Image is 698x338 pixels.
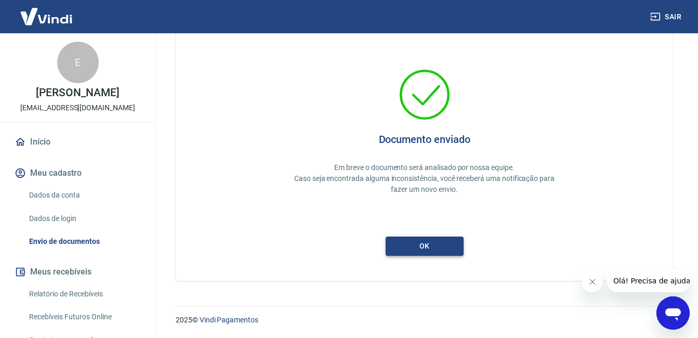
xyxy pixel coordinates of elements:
[25,231,143,252] a: Envio de documentos
[288,162,561,173] p: Em breve o documento será analisado por nossa equipe.
[25,208,143,229] a: Dados de login
[200,316,258,324] a: Vindi Pagamentos
[12,162,143,185] button: Meu cadastro
[386,237,464,256] button: ok
[288,173,561,195] p: Caso seja encontrada alguma inconsistência, você receberá uma notificação para fazer um novo envio.
[20,102,135,113] p: [EMAIL_ADDRESS][DOMAIN_NAME]
[57,42,99,83] div: E
[607,269,690,292] iframe: Mensagem da empresa
[36,87,119,98] p: [PERSON_NAME]
[12,1,80,32] img: Vindi
[25,283,143,305] a: Relatório de Recebíveis
[25,185,143,206] a: Dados da conta
[176,315,673,326] p: 2025 ©
[648,7,686,27] button: Sair
[12,131,143,153] a: Início
[656,296,690,330] iframe: Botão para abrir a janela de mensagens
[6,7,87,16] span: Olá! Precisa de ajuda?
[12,261,143,283] button: Meus recebíveis
[582,271,603,292] iframe: Fechar mensagem
[379,133,470,146] h4: Documento enviado
[25,306,143,328] a: Recebíveis Futuros Online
